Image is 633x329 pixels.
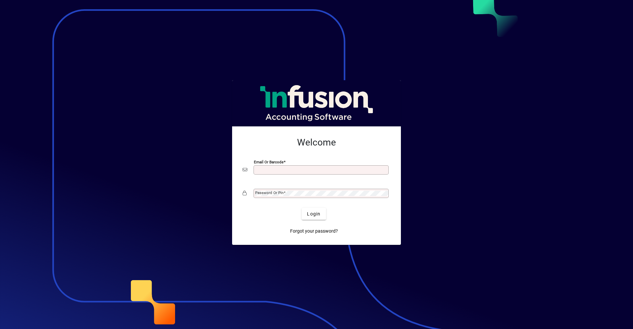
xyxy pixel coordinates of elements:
[287,225,341,237] a: Forgot your password?
[290,228,338,235] span: Forgot your password?
[302,208,326,220] button: Login
[255,190,284,195] mat-label: Password or Pin
[243,137,390,148] h2: Welcome
[307,211,320,217] span: Login
[254,160,284,164] mat-label: Email or Barcode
